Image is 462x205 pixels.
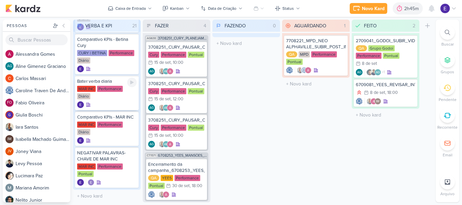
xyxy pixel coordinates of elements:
[5,86,14,95] img: Caroline Traven De Andrade
[158,154,207,157] span: 6708253_YEES_MANSÕES_SUBIR_PEÇAS_CAMPANHA
[130,22,139,29] div: 21
[368,45,395,51] div: Grupo Godoi
[171,133,183,138] div: , 10:00
[7,137,11,141] p: IM
[148,81,205,87] div: 3708251_CURY_PAUSAR_CAMPANHA_DIA"C"_TIKTOK
[77,86,96,92] div: MAR INC
[356,69,363,76] div: Aline Gimenez Graciano
[356,53,382,59] div: Performance
[148,161,205,174] div: Encerramento da campanha_6708253_YEES_MANSÕES_SUBIR_PEÇAS_CAMPANHA
[77,179,84,186] img: Eduardo Quaresma
[305,67,311,74] img: Alessandra Gomes
[353,110,418,120] input: + Novo kard
[109,50,134,56] div: Performance
[295,67,311,74] div: Colaboradores: Iara Santos, Caroline Traven De Andrade, Alessandra Gomes
[440,4,450,13] img: Eduardo Quaresma
[77,171,94,177] div: Pontual
[5,196,14,204] img: Nelito Junior
[362,61,377,66] div: 8 de set
[286,59,303,65] div: Pontual
[190,184,202,188] div: , 18:00
[77,57,90,63] div: Diário
[148,125,159,131] div: Cury
[341,22,348,29] div: 1
[5,172,14,180] img: Lucimara Paz
[77,129,90,135] div: Diário
[357,71,362,74] p: AG
[164,143,168,146] p: AG
[148,68,155,75] div: Aline Gimenez Graciano
[376,100,379,103] p: IM
[16,87,70,94] div: C a r o l i n e T r a v e n D e A n d r a d e
[286,67,293,74] div: Criador(a): Caroline Traven De Andrade
[16,63,70,70] div: A l i n e G i m e n e z G r a c i a n o
[148,104,155,111] div: Criador(a): Aline Gimenez Graciano
[148,141,155,148] div: Criador(a): Aline Gimenez Graciano
[356,98,363,105] div: Criador(a): Caroline Traven De Andrade
[201,22,209,29] div: 4
[77,66,84,72] img: Eduardo Quaresma
[286,51,297,57] div: QA
[441,69,454,75] p: Grupos
[157,141,174,148] div: Colaboradores: Iara Santos, Aline Gimenez Graciano, Alessandra Gomes
[161,88,186,94] div: Performance
[167,104,174,111] img: Alessandra Gomes
[148,183,165,189] div: Pontual
[77,50,107,56] div: CURY | BETINA
[16,111,70,119] div: G i u l i a B o s c h i
[77,179,84,186] div: Criador(a): Eduardo Quaresma
[159,104,165,111] img: Iara Santos
[439,97,457,103] p: Pendente
[148,104,155,111] div: Aline Gimenez Graciano
[383,53,399,59] div: Pontual
[161,175,173,181] div: YEES
[7,101,12,105] p: FO
[297,67,303,74] img: Iara Santos
[161,125,186,131] div: Performance
[16,172,70,179] div: L u c i m a r a P a z
[171,97,183,101] div: , 12:00
[148,68,155,75] div: Criador(a): Aline Gimenez Graciano
[5,23,51,29] div: Pessoas
[362,5,385,12] div: Novo Kard
[7,150,11,153] p: JV
[5,184,14,192] img: Mariana Amorim
[77,78,137,84] div: Bater verba diaria
[356,89,363,96] div: Prioridade Alta
[149,70,154,73] p: AG
[171,60,183,65] div: , 10:00
[5,74,14,82] img: Carlos Massari
[74,191,139,201] input: + Novo kard
[436,25,459,47] li: Ctrl + F
[148,141,155,148] div: Aline Gimenez Graciano
[77,163,96,170] div: MAR INC
[188,52,204,58] div: Pontual
[286,38,346,50] div: 7708221_MPD_NEO ALPHAVILLE_SUBIR_POST_IMPULSIONAMENTO_META_ADS
[188,125,204,131] div: Pontual
[161,52,186,58] div: Performance
[159,191,165,198] img: Iara Santos
[148,191,155,198] div: Criador(a): Caroline Traven De Andrade
[16,148,70,155] div: J o n e y V i a n a
[5,62,14,70] div: Aline Gimenez Graciano
[311,51,337,57] div: Performance
[376,71,380,74] p: AG
[97,163,123,170] div: Performance
[148,44,205,50] div: 3708251_CURY_PAUSAR_CAMPANHA_DIA"C"_META
[370,69,377,76] img: Levy Pessoa
[16,184,70,191] div: M a r i a n a A m o r i m
[97,86,123,92] div: Performance
[299,51,310,57] div: MPD
[77,114,137,120] div: Comparativo KPIs - MAR INC
[154,60,171,65] div: 15 de set
[154,133,171,138] div: 15 de set
[77,137,84,144] img: Eduardo Quaresma
[5,111,14,119] img: Giulia Boschi
[5,159,14,168] img: Levy Pessoa
[77,93,90,99] div: Diário
[365,98,381,105] div: Colaboradores: Iara Santos, Alessandra Gomes, Isabella Machado Guimarães
[356,82,415,88] div: 6709081_YEES_REVISAR_INTEGRAÇÃO_CV_META_GOOGLE
[370,98,377,105] img: Alessandra Gomes
[77,137,84,144] div: Criador(a): Eduardo Quaresma
[16,124,70,131] div: I a r a S a n t o s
